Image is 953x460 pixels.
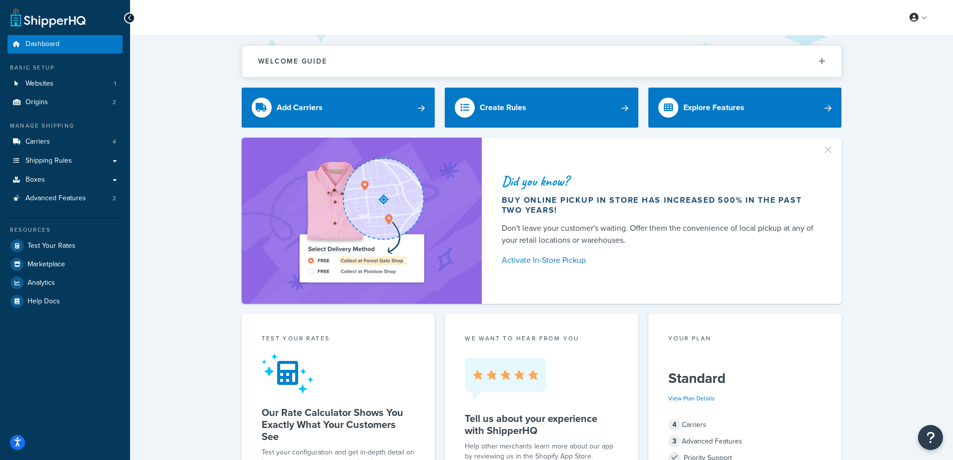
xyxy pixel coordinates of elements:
div: Resources [8,226,123,234]
span: Test Your Rates [28,242,76,250]
span: Advanced Features [26,194,86,203]
a: Dashboard [8,35,123,54]
h2: Welcome Guide [258,58,327,65]
li: Carriers [8,133,123,151]
li: Advanced Features [8,189,123,208]
p: we want to hear from you [465,334,618,343]
div: Advanced Features [668,434,822,448]
span: Origins [26,98,48,107]
div: Manage Shipping [8,122,123,130]
span: Shipping Rules [26,157,72,165]
a: Advanced Features2 [8,189,123,208]
a: Shipping Rules [8,152,123,170]
div: Basic Setup [8,64,123,72]
a: Create Rules [445,88,638,128]
span: 4 [113,138,116,146]
button: Open Resource Center [918,425,943,450]
a: Origins2 [8,93,123,112]
div: Create Rules [480,101,526,115]
a: Websites1 [8,75,123,93]
div: Test your rates [262,334,415,345]
span: Dashboard [26,40,60,49]
li: Origins [8,93,123,112]
a: Analytics [8,274,123,292]
div: Your Plan [668,334,822,345]
span: 2 [113,194,116,203]
span: 2 [113,98,116,107]
span: 4 [668,419,680,431]
span: Marketplace [28,260,65,269]
a: Add Carriers [242,88,435,128]
h5: Our Rate Calculator Shows You Exactly What Your Customers See [262,406,415,442]
button: Welcome Guide [242,46,841,77]
span: Websites [26,80,54,88]
div: Explore Features [683,101,744,115]
a: Marketplace [8,255,123,273]
img: ad-shirt-map-b0359fc47e01cab431d101c4b569394f6a03f54285957d908178d52f29eb9668.png [271,153,452,289]
span: Analytics [28,279,55,287]
a: Activate In-Store Pickup [502,253,818,267]
span: 1 [114,80,116,88]
div: Don't leave your customer's waiting. Offer them the convenience of local pickup at any of your re... [502,222,818,246]
div: Did you know? [502,174,818,188]
div: Buy online pickup in store has increased 500% in the past two years! [502,195,818,215]
h5: Tell us about your experience with ShipperHQ [465,412,618,436]
a: Carriers4 [8,133,123,151]
span: Carriers [26,138,50,146]
a: Help Docs [8,292,123,310]
h5: Standard [668,370,822,386]
span: Boxes [26,176,45,184]
a: Explore Features [648,88,842,128]
a: Boxes [8,171,123,189]
div: Add Carriers [277,101,323,115]
a: View Plan Details [668,394,715,403]
a: Test Your Rates [8,237,123,255]
li: Websites [8,75,123,93]
span: Help Docs [28,297,60,306]
span: 3 [668,435,680,447]
div: Carriers [668,418,822,432]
